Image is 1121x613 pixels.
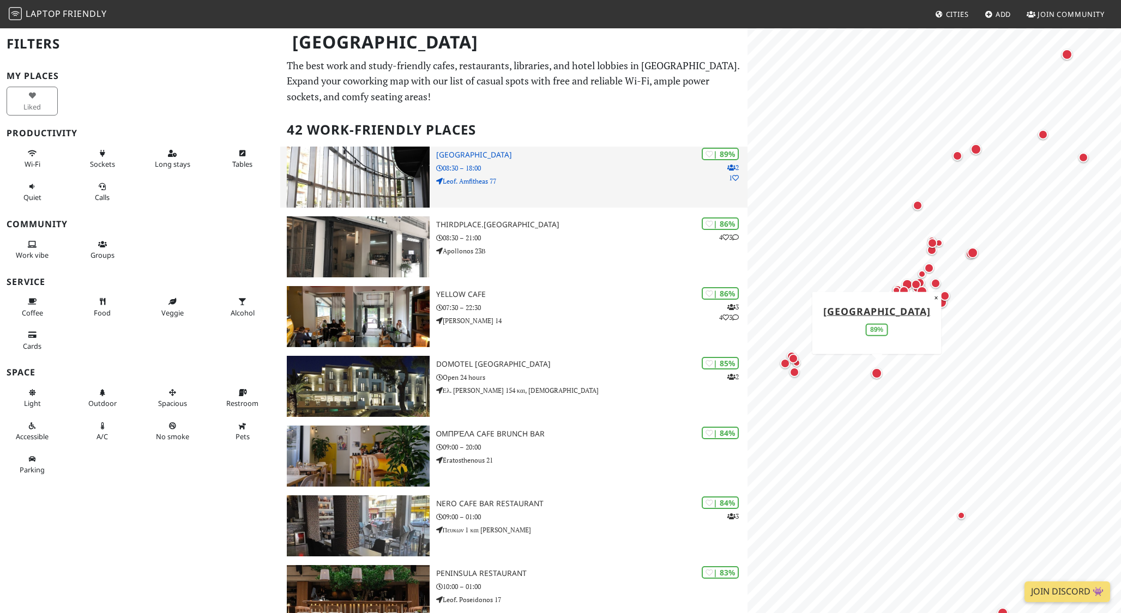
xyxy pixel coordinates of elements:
img: Ομπρέλα Cafe Brunch Bar [287,426,430,487]
h3: Productivity [7,128,274,138]
span: Video/audio calls [95,192,110,202]
div: Map marker [890,283,905,297]
div: Map marker [1036,128,1050,142]
span: Coffee [22,308,43,318]
p: 09:00 – 01:00 [436,512,748,522]
p: 07:30 – 22:30 [436,302,748,313]
h3: Thirdplace.[GEOGRAPHIC_DATA] [436,220,748,229]
span: Long stays [155,159,190,169]
h3: Service [7,277,274,287]
button: Alcohol [217,293,268,321]
span: Restroom [226,398,258,408]
a: LaptopFriendly LaptopFriendly [9,5,107,24]
span: Smoke free [156,432,189,441]
button: Parking [7,450,58,479]
div: Map marker [897,284,911,298]
h3: Space [7,367,274,378]
div: Map marker [1059,47,1075,62]
div: | 86% [702,217,739,230]
div: Map marker [938,289,952,303]
div: Map marker [915,268,929,281]
span: Parking [20,465,45,475]
button: No smoke [147,417,198,446]
div: Map marker [869,366,884,381]
button: Food [77,293,128,321]
h3: [GEOGRAPHIC_DATA] [436,150,748,160]
button: Pets [217,417,268,446]
button: Long stays [147,144,198,173]
button: Light [7,384,58,412]
a: Thirdplace.Athens | 86% 43 Thirdplace.[GEOGRAPHIC_DATA] 08:30 – 21:00 Apollonos 23Β [280,216,748,277]
div: 89% [866,323,888,336]
a: Yellow Cafe | 86% 343 Yellow Cafe 07:30 – 22:30 [PERSON_NAME] 14 [280,286,748,347]
p: 2 [727,372,739,382]
h3: Nero Cafe Bar Restaurant [436,499,748,508]
p: 08:30 – 18:00 [436,163,748,173]
span: Alcohol [231,308,255,318]
p: 3 [727,511,739,521]
h3: Yellow Cafe [436,290,748,299]
h3: Ομπρέλα Cafe Brunch Bar [436,429,748,439]
a: Ομπρέλα Cafe Brunch Bar | 84% Ομπρέλα Cafe Brunch Bar 09:00 – 20:00 Eratosthenous 21 [280,426,748,487]
a: Join Discord 👾 [1024,581,1110,602]
span: Food [94,308,111,318]
span: People working [16,250,49,260]
div: Map marker [925,236,939,250]
button: Quiet [7,178,58,207]
p: 3 4 3 [719,302,739,323]
span: Quiet [23,192,41,202]
div: Map marker [922,261,936,275]
button: Groups [77,235,128,264]
button: Restroom [217,384,268,412]
a: Nero Cafe Bar Restaurant | 84% 3 Nero Cafe Bar Restaurant 09:00 – 01:00 Πευκων 1 και [PERSON_NAME] [280,495,748,556]
img: Thirdplace.Athens [287,216,430,277]
span: Natural light [24,398,41,408]
div: | 89% [702,148,739,160]
span: Friendly [63,8,106,20]
button: Accessible [7,417,58,446]
h3: My Places [7,71,274,81]
p: 2 1 [727,162,739,183]
div: Map marker [913,276,927,290]
div: | 86% [702,287,739,300]
div: Map marker [963,247,978,261]
p: 10:00 – 01:00 [436,581,748,592]
button: A/C [77,417,128,446]
div: Map marker [787,365,801,379]
p: Leof. Amfitheas 77 [436,176,748,186]
h3: Peninsula Restaurant [436,569,748,578]
div: Map marker [925,243,939,257]
button: Sockets [77,144,128,173]
span: Veggie [161,308,184,318]
div: Map marker [900,277,915,292]
p: Open 24 hours [436,372,748,383]
div: Map marker [932,236,945,250]
a: Cities [931,4,973,24]
img: Yellow Cafe [287,286,430,347]
div: | 84% [702,496,739,509]
p: [PERSON_NAME] 14 [436,315,748,326]
span: Credit cards [23,341,41,351]
button: Tables [217,144,268,173]
span: Accessible [16,432,49,441]
div: Map marker [929,276,943,290]
p: The best work and study-friendly cafes, restaurants, libraries, and hotel lobbies in [GEOGRAPHIC_... [287,58,741,105]
h3: Domotel [GEOGRAPHIC_DATA] [436,360,748,369]
div: | 85% [702,357,739,369]
span: Stable Wi-Fi [25,159,40,169]
p: 4 3 [719,232,739,242]
h3: Community [7,219,274,229]
span: Air conditioned [97,432,108,441]
div: Map marker [968,142,984,157]
p: Ελ. [PERSON_NAME] 154 και, [DEMOGRAPHIC_DATA] [436,385,748,396]
span: Join Community [1038,9,1105,19]
span: Outdoor area [88,398,117,408]
div: | 84% [702,427,739,439]
div: Map marker [925,234,938,247]
div: Map marker [778,356,792,371]
div: Map marker [914,284,930,299]
div: Map marker [786,351,800,366]
div: Map marker [890,284,903,297]
p: 08:30 – 21:00 [436,233,748,243]
a: Join Community [1022,4,1109,24]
